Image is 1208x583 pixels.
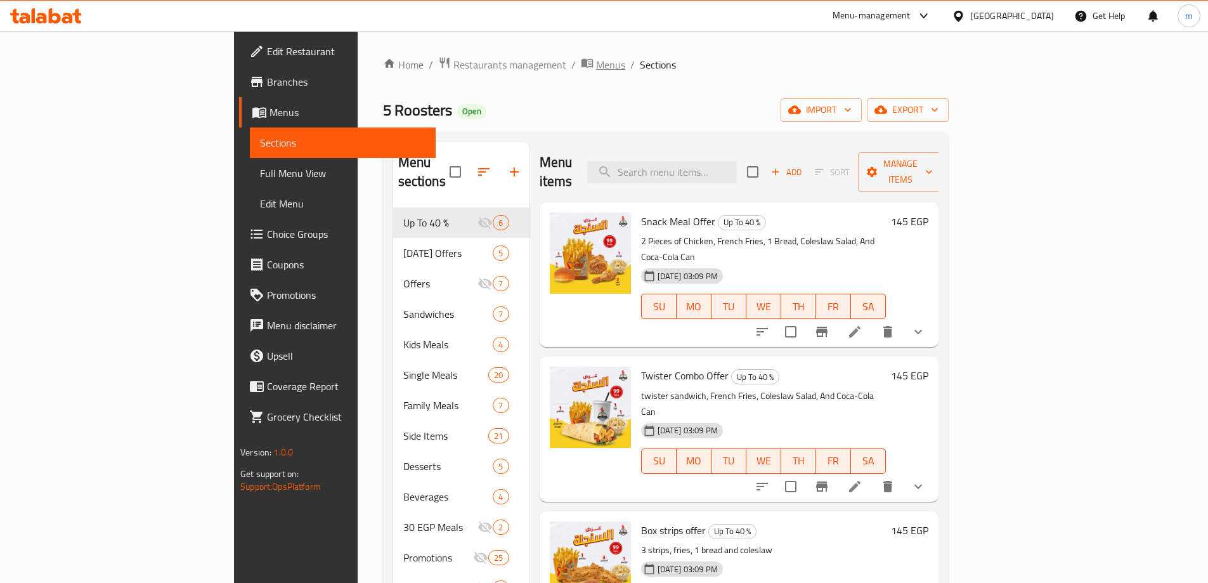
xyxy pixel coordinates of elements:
a: Coupons [239,249,436,280]
span: Sections [640,57,676,72]
div: Promotions25 [393,542,529,573]
span: Up To 40 % [403,215,478,230]
span: Select to update [777,318,804,345]
button: Branch-specific-item [807,471,837,502]
span: Up To 40 % [732,370,779,384]
span: 20 [489,369,508,381]
h2: Menu items [540,153,573,191]
div: Family Meals [403,398,493,413]
button: SA [851,294,886,319]
button: Branch-specific-item [807,317,837,347]
span: Coverage Report [267,379,425,394]
svg: Show Choices [911,324,926,339]
span: 6 [493,217,508,229]
span: [DATE] 03:09 PM [653,563,723,575]
button: FR [816,294,851,319]
span: WE [751,298,776,316]
button: Add [766,162,807,182]
a: Menus [239,97,436,128]
a: Full Menu View [250,158,436,188]
button: show more [903,317,933,347]
span: [DATE] 03:09 PM [653,270,723,282]
a: Sections [250,128,436,158]
button: SA [851,449,886,474]
a: Promotions [239,280,436,310]
span: 7 [493,308,508,320]
button: TH [781,449,816,474]
span: Up To 40 % [718,215,765,230]
span: 30 EGP Meals [403,520,478,535]
span: [DATE] Offers [403,246,493,261]
span: SU [647,298,672,316]
div: items [493,337,509,352]
button: MO [677,449,711,474]
span: FR [821,452,846,470]
div: Family Meals7 [393,390,529,421]
div: Menu-management [833,8,911,23]
span: Grocery Checklist [267,409,425,424]
span: Edit Restaurant [267,44,425,59]
div: items [493,215,509,230]
span: [DATE] 03:09 PM [653,424,723,436]
span: Sort sections [469,157,499,187]
div: Side Items [403,428,489,443]
span: WE [751,452,776,470]
svg: Show Choices [911,479,926,494]
svg: Inactive section [477,520,493,535]
span: 21 [489,430,508,442]
span: Single Meals [403,367,489,383]
button: import [781,98,862,122]
a: Edit menu item [847,479,862,494]
span: 7 [493,278,508,290]
div: items [488,367,509,383]
span: m [1185,9,1193,23]
span: 5 Roosters [383,96,452,124]
span: Upsell [267,348,425,364]
span: 4 [493,339,508,351]
span: Open [457,106,486,117]
div: items [493,276,509,291]
span: Box strips offer [641,521,706,540]
h6: 145 EGP [891,367,928,384]
img: Snack Meal Offer [550,213,631,294]
button: SU [641,449,677,474]
span: 2 [493,521,508,534]
span: Twister Combo Offer [641,366,729,385]
button: SU [641,294,677,319]
a: Grocery Checklist [239,402,436,432]
p: twister sandwich, French Fries, Coleslaw Salad, And Coca-Cola Can [641,388,886,420]
span: SA [856,452,881,470]
div: items [488,550,509,565]
div: Up To 40 % [731,369,779,384]
span: Branches [267,74,425,89]
div: items [493,520,509,535]
img: Twister Combo Offer [550,367,631,448]
h6: 145 EGP [891,521,928,539]
div: Single Meals20 [393,360,529,390]
div: Kids Meals4 [393,329,529,360]
span: Choice Groups [267,226,425,242]
div: Offers7 [393,268,529,299]
span: 5 [493,247,508,259]
button: export [867,98,949,122]
a: Restaurants management [438,56,566,73]
span: Snack Meal Offer [641,212,715,231]
a: Branches [239,67,436,97]
a: Upsell [239,341,436,371]
button: WE [746,294,781,319]
div: Side Items21 [393,421,529,451]
button: Manage items [858,152,943,192]
span: Sections [260,135,425,150]
div: Up To 40 % [718,215,766,230]
span: MO [682,452,706,470]
span: 1.0.0 [273,444,293,461]
span: Menus [596,57,625,72]
span: 7 [493,400,508,412]
span: Restaurants management [453,57,566,72]
div: items [493,459,509,474]
button: TU [711,294,746,319]
a: Menus [581,56,625,73]
div: Open [457,104,486,119]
